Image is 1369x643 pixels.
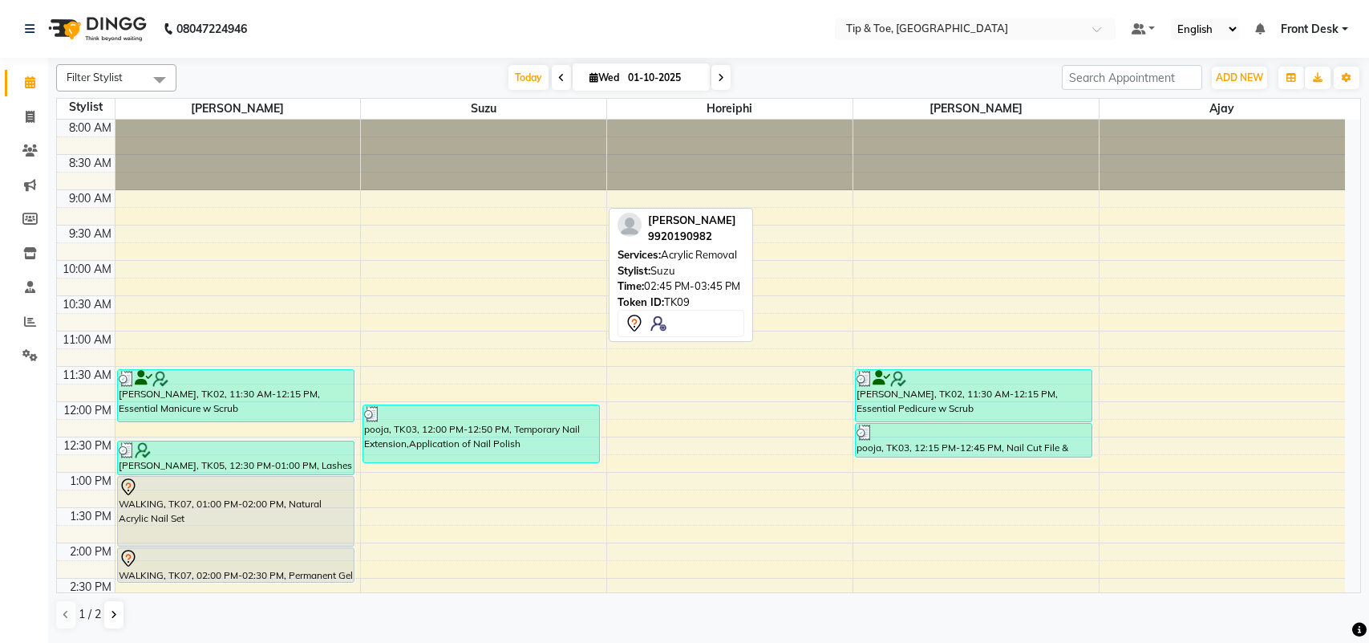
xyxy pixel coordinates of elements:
[79,606,101,623] span: 1 / 2
[618,279,644,292] span: Time:
[118,370,354,421] div: [PERSON_NAME], TK02, 11:30 AM-12:15 PM, Essential Manicure w Scrub
[661,248,737,261] span: Acrylic Removal
[361,99,606,119] span: Suzu
[67,579,115,596] div: 2:30 PM
[66,226,115,242] div: 9:30 AM
[118,548,354,582] div: WALKING, TK07, 02:00 PM-02:30 PM, Permanent Gel Polish
[59,296,115,313] div: 10:30 AM
[618,295,664,308] span: Token ID:
[41,6,151,51] img: logo
[618,248,661,261] span: Services:
[623,66,703,90] input: 2025-10-01
[1212,67,1267,89] button: ADD NEW
[118,477,354,546] div: WALKING, TK07, 01:00 PM-02:00 PM, Natural Acrylic Nail Set
[648,214,736,226] span: [PERSON_NAME]
[618,279,744,295] div: 02:45 PM-03:45 PM
[1281,21,1339,38] span: Front Desk
[60,437,115,454] div: 12:30 PM
[118,442,354,474] div: [PERSON_NAME], TK05, 12:30 PM-01:00 PM, Lashes Touch - Up
[67,543,115,560] div: 2:00 PM
[66,155,115,172] div: 8:30 AM
[508,65,549,90] span: Today
[1216,71,1263,83] span: ADD NEW
[856,424,1092,457] div: pooja, TK03, 12:15 PM-12:45 PM, Nail Cut File & Polish
[67,508,115,525] div: 1:30 PM
[60,402,115,419] div: 12:00 PM
[59,367,115,384] div: 11:30 AM
[607,99,853,119] span: Horeiphi
[856,370,1092,421] div: [PERSON_NAME], TK02, 11:30 AM-12:15 PM, Essential Pedicure w Scrub
[618,263,744,279] div: Suzu
[1100,99,1345,119] span: Ajay
[66,120,115,136] div: 8:00 AM
[176,6,247,51] b: 08047224946
[67,473,115,490] div: 1:00 PM
[618,295,744,311] div: TK09
[618,264,650,277] span: Stylist:
[618,213,642,237] img: profile
[1062,65,1202,90] input: Search Appointment
[59,261,115,278] div: 10:00 AM
[648,229,736,245] div: 9920190982
[67,71,123,83] span: Filter Stylist
[585,71,623,83] span: Wed
[66,190,115,207] div: 9:00 AM
[59,332,115,348] div: 11:00 AM
[115,99,361,119] span: [PERSON_NAME]
[363,405,599,462] div: pooja, TK03, 12:00 PM-12:50 PM, Temporary Nail Extension,Application of Nail Polish
[57,99,115,116] div: Stylist
[853,99,1099,119] span: [PERSON_NAME]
